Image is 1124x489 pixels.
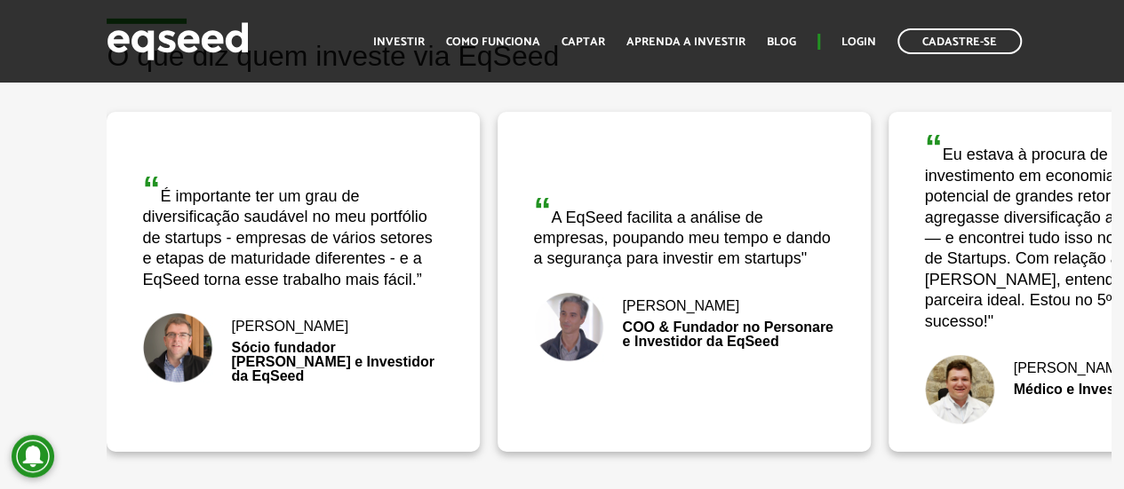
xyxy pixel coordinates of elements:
[924,354,995,425] img: Fernando De Marco
[562,36,605,48] a: Captar
[533,292,604,363] img: Bruno Rodrigues
[373,36,425,48] a: Investir
[533,193,835,270] div: A EqSeed facilita a análise de empresas, poupando meu tempo e dando a segurança para investir em ...
[107,18,249,65] img: EqSeed
[533,191,551,230] span: “
[142,319,444,334] div: [PERSON_NAME]
[142,171,444,290] div: É importante ter um grau de diversificação saudável no meu portfólio de startups - empresas de vá...
[897,28,1022,54] a: Cadastre-se
[767,36,796,48] a: Blog
[533,299,835,313] div: [PERSON_NAME]
[533,320,835,349] div: COO & Fundador no Personare e Investidor da EqSeed
[142,170,160,209] span: “
[626,36,745,48] a: Aprenda a investir
[924,128,942,167] span: “
[142,312,213,383] img: Nick Johnston
[841,36,876,48] a: Login
[142,341,444,383] div: Sócio fundador [PERSON_NAME] e Investidor da EqSeed
[446,36,540,48] a: Como funciona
